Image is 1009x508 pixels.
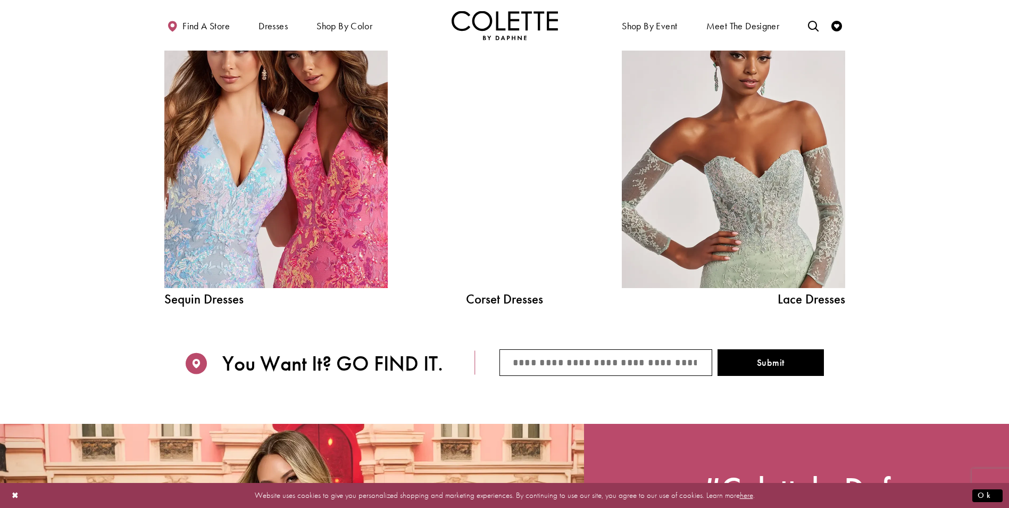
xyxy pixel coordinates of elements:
a: Opens in new tab [702,474,890,503]
span: You Want It? GO FIND IT. [222,351,443,376]
img: Colette by Daphne [452,11,558,40]
a: Check Wishlist [829,11,845,40]
a: Corset Dresses [425,292,585,306]
span: Sequin Dresses [164,292,388,306]
a: Meet the designer [704,11,782,40]
p: Website uses cookies to give you personalized shopping and marketing experiences. By continuing t... [77,488,932,503]
button: Submit Dialog [972,489,1003,502]
a: Visit Home Page [452,11,558,40]
span: Dresses [256,11,290,40]
a: Sequin Dresses Related Link [164,6,388,288]
span: Shop by color [316,21,372,31]
a: Toggle search [805,11,821,40]
a: Lace Dress Spring 2025 collection Related Link [622,6,845,288]
input: City/State/ZIP code [499,349,712,376]
span: Shop By Event [619,11,680,40]
span: Shop By Event [622,21,677,31]
a: here [740,490,753,501]
button: Close Dialog [6,486,24,505]
a: Find a store [164,11,232,40]
span: Meet the designer [706,21,780,31]
span: Dresses [258,21,288,31]
span: Shop by color [314,11,375,40]
span: Lace Dresses [622,292,845,306]
form: Store Finder Form [475,349,845,376]
span: Find a store [182,21,230,31]
button: Submit [718,349,824,376]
